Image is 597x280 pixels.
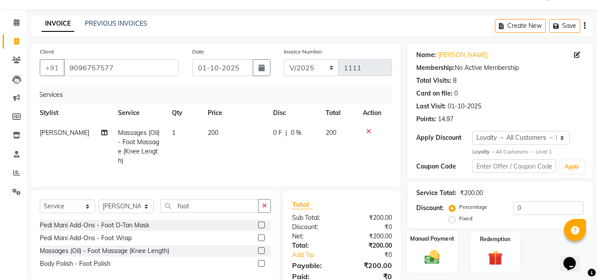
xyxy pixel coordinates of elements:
button: Apply [559,160,585,173]
div: Total Visits: [416,76,451,85]
input: Enter Offer / Coupon Code [472,159,556,173]
div: ₹200.00 [342,232,399,241]
div: 0 [454,89,458,98]
th: Action [357,103,387,123]
div: ₹200.00 [342,260,399,271]
div: Discount: [416,203,444,213]
iframe: chat widget [560,245,588,271]
div: Card on file: [416,89,453,98]
button: Create New [495,19,546,33]
a: [PERSON_NAME] [438,50,487,60]
span: 1 [172,129,175,137]
label: Date [192,48,204,56]
div: ₹0 [352,250,399,260]
span: 200 [326,129,336,137]
div: 14.97 [438,115,453,124]
th: Qty [167,103,202,123]
div: Coupon Code [416,162,472,171]
div: Pedi Mani Add-Ons - Foot Wrap [40,234,132,243]
a: Add Tip [285,250,351,260]
img: _cash.svg [420,249,445,266]
div: ₹200.00 [460,188,483,198]
div: All Customers → Level 1 [472,148,584,156]
label: Redemption [480,235,510,243]
th: Total [320,103,358,123]
div: ₹200.00 [342,213,399,222]
div: Pedi Mani Add-Ons - Foot D-Tan Mask [40,221,149,230]
div: Net: [285,232,342,241]
span: Total [292,200,312,209]
div: Membership: [416,63,455,73]
input: Search or Scan [160,199,259,213]
div: 8 [453,76,456,85]
div: Name: [416,50,436,60]
div: Last Visit: [416,102,446,111]
a: INVOICE [42,16,74,32]
div: Discount: [285,222,342,232]
span: 0 % [291,128,301,138]
span: 0 F [273,128,282,138]
strong: Loyalty → [472,149,496,155]
th: Disc [268,103,320,123]
div: Points: [416,115,436,124]
label: Percentage [459,203,487,211]
th: Stylist [34,103,113,123]
div: Apply Discount [416,133,472,142]
span: 200 [208,129,218,137]
img: _gift.svg [483,249,507,267]
button: +91 [40,59,65,76]
input: Search by Name/Mobile/Email/Code [64,59,179,76]
span: [PERSON_NAME] [40,129,89,137]
a: PREVIOUS INVOICES [85,19,147,27]
div: No Active Membership [416,63,584,73]
div: Payable: [285,260,342,271]
div: Total: [285,241,342,250]
div: Sub Total: [285,213,342,222]
label: Manual Payment [410,235,454,243]
span: Massages (Oil) - Foot Massage (Knee Length) [118,129,160,165]
div: Services [35,87,393,103]
div: Service Total: [416,188,456,198]
th: Price [202,103,268,123]
label: Invoice Number [284,48,322,56]
label: Client [40,48,54,56]
button: Save [549,19,580,33]
div: Massages (Oil) - Foot Massage (Knee Length) [40,246,169,256]
span: | [285,128,287,138]
label: Fixed [459,215,472,222]
div: Body Polish - Foot Polish [40,259,110,268]
th: Service [113,103,167,123]
div: ₹200.00 [342,241,399,250]
div: ₹0 [342,222,399,232]
div: 01-10-2025 [448,102,481,111]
